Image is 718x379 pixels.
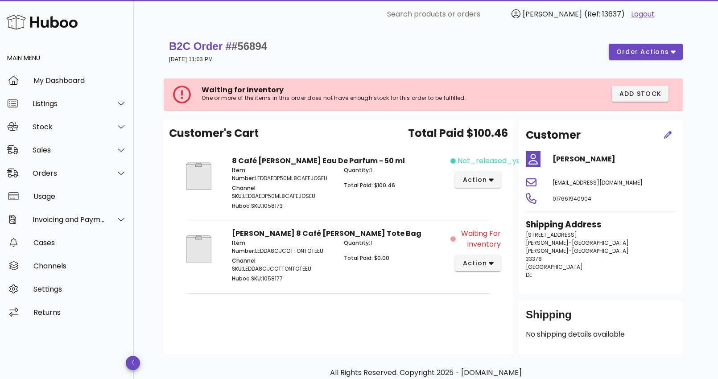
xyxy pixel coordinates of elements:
[344,239,370,247] span: Quantity:
[33,308,127,317] div: Returns
[526,239,629,247] span: [PERSON_NAME]-[GEOGRAPHIC_DATA]
[609,44,683,60] button: order actions
[553,195,591,202] span: 017661940904
[232,166,255,182] span: Item Number:
[231,40,267,52] span: #56894
[33,262,127,270] div: Channels
[169,40,267,52] strong: B2C Order #
[455,255,501,271] button: action
[232,202,333,210] p: 1058173
[526,127,581,143] h2: Customer
[232,257,256,272] span: Channel SKU:
[458,228,501,250] span: Waiting for Inventory
[33,123,105,131] div: Stock
[176,228,221,269] img: Product Image
[462,175,487,185] span: action
[33,285,127,293] div: Settings
[33,215,105,224] div: Invoicing and Payments
[33,146,105,154] div: Sales
[33,76,127,85] div: My Dashboard
[526,329,676,340] p: No shipping details available
[176,156,221,197] img: Product Image
[526,247,629,255] span: [PERSON_NAME]-[GEOGRAPHIC_DATA]
[171,367,681,378] p: All Rights Reserved. Copyright 2025 - [DOMAIN_NAME]
[619,89,662,99] span: Add Stock
[232,156,405,166] strong: 8 Café [PERSON_NAME] Eau De Parfum - 50 ml
[526,231,577,239] span: [STREET_ADDRESS]
[344,166,370,174] span: Quantity:
[526,271,532,279] span: DE
[202,95,517,102] p: One or more of the items in this order does not have enough stock for this order to be fulfilled.
[344,254,389,262] span: Total Paid: $0.00
[344,166,445,174] p: 1
[33,192,127,201] div: Usage
[232,275,262,282] span: Huboo SKU:
[33,239,127,247] div: Cases
[526,255,542,263] span: 33378
[612,86,669,102] button: Add Stock
[344,239,445,247] p: 1
[202,85,284,95] span: Waiting for Inventory
[462,259,487,268] span: action
[526,263,583,271] span: [GEOGRAPHIC_DATA]
[631,9,655,20] a: Logout
[408,125,508,141] span: Total Paid $100.46
[232,202,262,210] span: Huboo SKU:
[553,154,676,165] h4: [PERSON_NAME]
[232,239,333,255] p: LEDDA8CJCOTTONTOTEEU
[616,47,669,57] span: order actions
[169,56,213,62] small: [DATE] 11:03 PM
[33,99,105,108] div: Listings
[232,257,333,273] p: LEDDA8CJCOTTONTOTEEU
[6,12,78,32] img: Huboo Logo
[232,184,333,200] p: LEDDAEDP50ML8CAFEJOSEU
[232,166,333,182] p: LEDDAEDP50ML8CAFEJOSEU
[232,275,333,283] p: 1058177
[169,125,259,141] span: Customer's Cart
[526,308,676,329] div: Shipping
[33,169,105,177] div: Orders
[584,9,625,19] span: (Ref: 13637)
[232,239,255,255] span: Item Number:
[232,184,256,200] span: Channel SKU:
[455,172,501,188] button: action
[553,179,643,186] span: [EMAIL_ADDRESS][DOMAIN_NAME]
[344,181,395,189] span: Total Paid: $100.46
[523,9,582,19] span: [PERSON_NAME]
[526,218,676,231] h3: Shipping Address
[458,156,524,166] span: not_released_yet
[232,228,421,239] strong: [PERSON_NAME] 8 Café [PERSON_NAME] Tote Bag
